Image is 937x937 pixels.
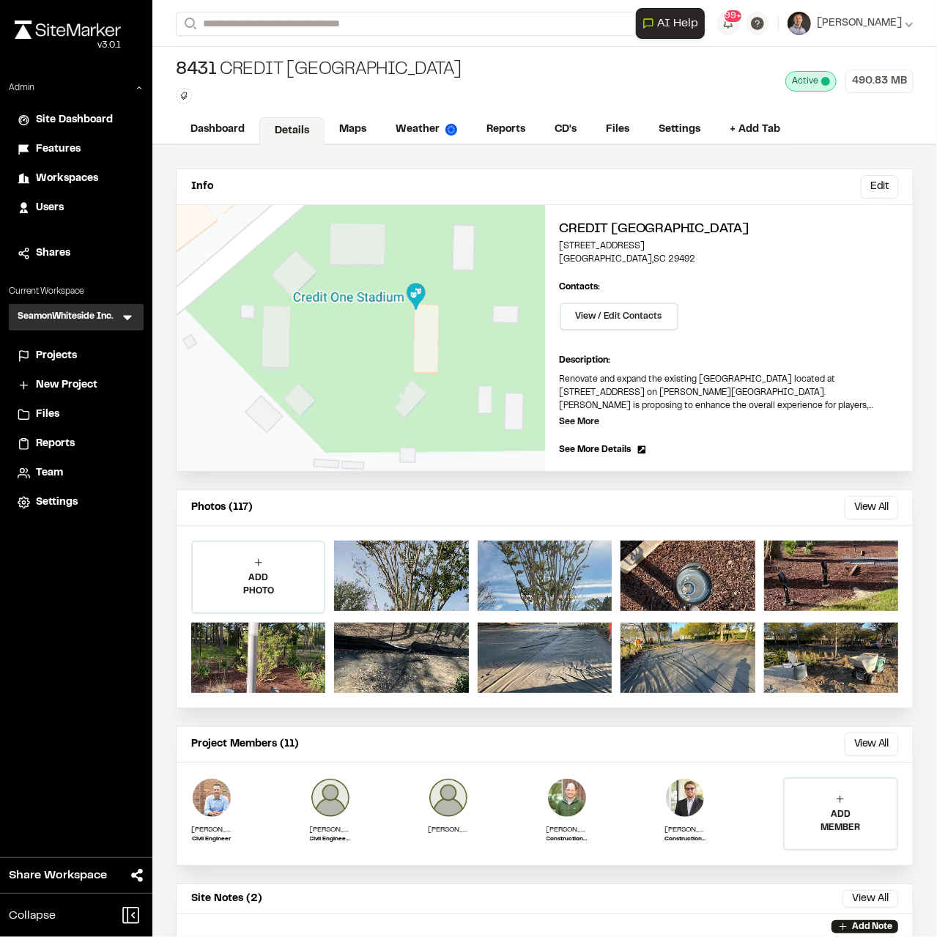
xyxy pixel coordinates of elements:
[852,920,892,933] p: Add Note
[644,116,715,144] a: Settings
[428,824,469,835] p: [PERSON_NAME]
[191,891,262,907] p: Site Notes (2)
[428,777,469,818] img: Navada Waterman
[861,175,898,199] button: Edit
[36,200,64,216] span: Users
[664,824,705,835] p: [PERSON_NAME]
[547,824,588,835] p: [PERSON_NAME]
[18,407,135,423] a: Files
[785,71,837,92] div: This project is active and counting against your active project count.
[842,890,898,908] button: View All
[191,835,232,844] p: Civil Engineer
[788,12,811,35] img: User
[725,10,741,23] span: 99+
[191,777,232,818] img: Landon Messal
[36,112,113,128] span: Site Dashboard
[15,21,121,39] img: rebrand.png
[36,465,63,481] span: Team
[191,824,232,835] p: [PERSON_NAME]
[716,12,740,35] button: 99+
[176,116,259,144] a: Dashboard
[36,171,98,187] span: Workspaces
[36,245,70,262] span: Shares
[560,373,899,412] p: Renovate and expand the existing [GEOGRAPHIC_DATA] located at [STREET_ADDRESS] on [PERSON_NAME][G...
[176,59,462,82] div: Credit [GEOGRAPHIC_DATA]
[715,116,795,144] a: + Add Tab
[310,824,351,835] p: [PERSON_NAME]
[560,443,632,456] span: See More Details
[193,571,324,598] p: ADD PHOTO
[18,377,135,393] a: New Project
[310,835,351,844] p: Civil Engineering Project Manager
[9,285,144,298] p: Current Workspace
[18,495,135,511] a: Settings
[36,141,81,158] span: Features
[636,8,711,39] div: Open AI Assistant
[18,200,135,216] a: Users
[560,253,899,266] p: [GEOGRAPHIC_DATA] , SC 29492
[560,220,899,240] h2: Credit [GEOGRAPHIC_DATA]
[845,496,898,519] button: View All
[472,116,540,144] a: Reports
[560,240,899,253] p: [STREET_ADDRESS]
[9,907,56,925] span: Collapse
[18,141,135,158] a: Features
[788,12,914,35] button: [PERSON_NAME]
[821,77,830,86] span: This project is active and counting against your active project count.
[18,171,135,187] a: Workspaces
[540,116,591,144] a: CD's
[785,808,897,834] p: ADD MEMBER
[259,117,325,145] a: Details
[176,12,202,36] button: Search
[664,777,705,818] img: Colin Brown
[547,835,588,844] p: Construction Admin Team Leader
[36,495,78,511] span: Settings
[325,116,381,144] a: Maps
[15,39,121,52] div: Oh geez...please don't...
[591,116,644,144] a: Files
[845,70,914,93] div: 490.83 MB
[664,835,705,844] p: Construction Admin Field Representative II
[18,348,135,364] a: Projects
[636,8,705,39] button: Open AI Assistant
[381,116,472,144] a: Weather
[176,88,192,104] button: Edit Tags
[560,281,601,294] p: Contacts:
[36,377,97,393] span: New Project
[191,500,253,516] p: Photos (117)
[547,777,588,818] img: Wayne Lee
[657,15,698,32] span: AI Help
[560,303,678,330] button: View / Edit Contacts
[792,75,818,88] span: Active
[845,733,898,756] button: View All
[560,354,899,367] p: Description:
[18,310,114,325] h3: SeamonWhiteside Inc.
[36,348,77,364] span: Projects
[36,436,75,452] span: Reports
[18,465,135,481] a: Team
[817,15,902,32] span: [PERSON_NAME]
[9,867,107,884] span: Share Workspace
[560,415,600,429] p: See More
[18,245,135,262] a: Shares
[18,436,135,452] a: Reports
[18,112,135,128] a: Site Dashboard
[310,777,351,818] img: Paul Peeples
[176,59,217,82] span: 8431
[36,407,59,423] span: Files
[191,736,299,752] p: Project Members (11)
[9,81,34,95] p: Admin
[191,179,213,195] p: Info
[445,124,457,136] img: precipai.png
